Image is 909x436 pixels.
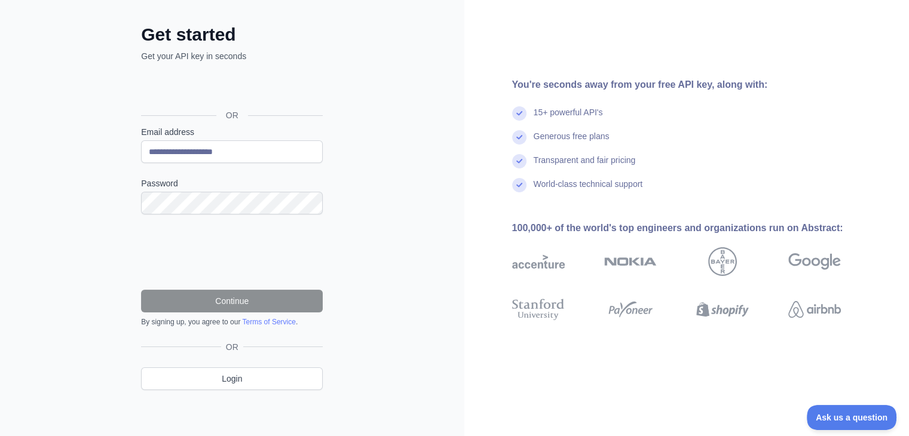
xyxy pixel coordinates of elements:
[216,109,248,121] span: OR
[242,318,295,326] a: Terms of Service
[512,221,879,235] div: 100,000+ of the world's top engineers and organizations run on Abstract:
[788,247,841,276] img: google
[696,296,749,323] img: shopify
[604,247,657,276] img: nokia
[141,367,323,390] a: Login
[141,177,323,189] label: Password
[512,130,527,145] img: check mark
[141,126,323,138] label: Email address
[512,106,527,121] img: check mark
[788,296,841,323] img: airbnb
[534,106,603,130] div: 15+ powerful API's
[141,24,323,45] h2: Get started
[534,130,610,154] div: Generous free plans
[141,317,323,327] div: By signing up, you agree to our .
[534,154,636,178] div: Transparent and fair pricing
[512,178,527,192] img: check mark
[512,154,527,168] img: check mark
[534,178,643,202] div: World-class technical support
[512,296,565,323] img: stanford university
[604,296,657,323] img: payoneer
[141,229,323,275] iframe: reCAPTCHA
[807,405,897,430] iframe: Toggle Customer Support
[141,290,323,312] button: Continue
[221,341,243,353] span: OR
[512,78,879,92] div: You're seconds away from your free API key, along with:
[708,247,737,276] img: bayer
[141,50,323,62] p: Get your API key in seconds
[512,247,565,276] img: accenture
[135,75,326,102] iframe: Nút Đăng nhập bằng Google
